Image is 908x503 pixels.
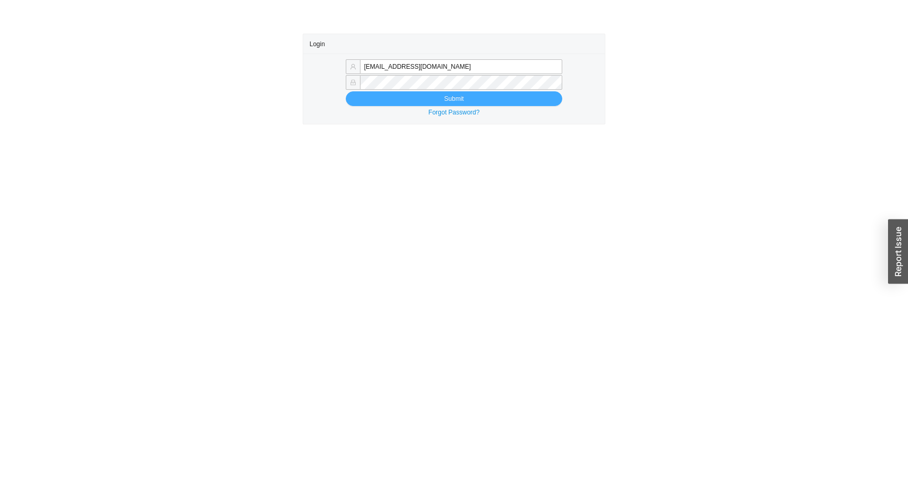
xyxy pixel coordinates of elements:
[350,64,356,70] span: user
[346,91,562,106] button: Submit
[309,34,599,54] div: Login
[444,93,463,104] span: Submit
[360,59,562,74] input: Email
[350,79,356,86] span: lock
[428,109,479,116] a: Forgot Password?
